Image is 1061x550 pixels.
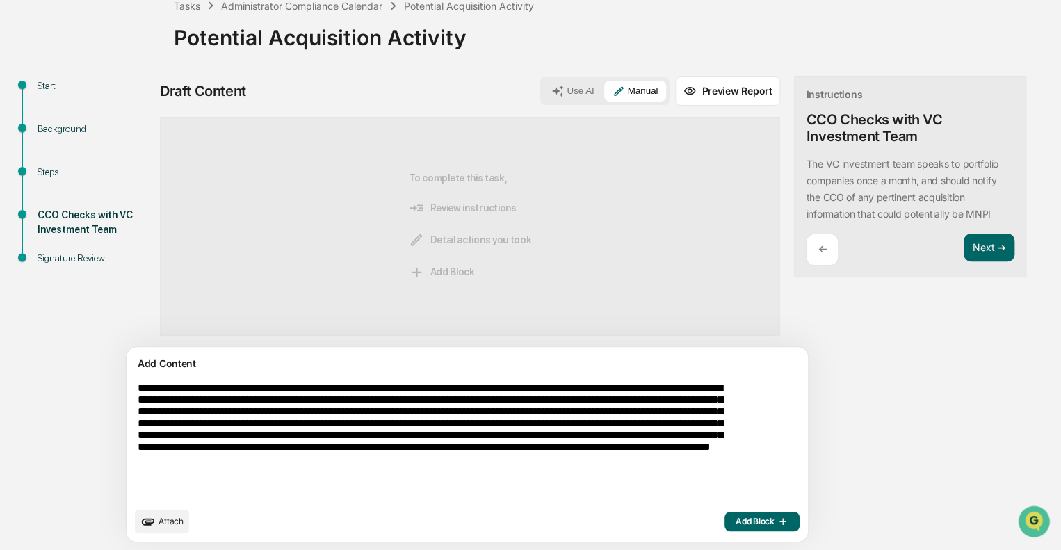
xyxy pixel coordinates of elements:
[47,120,176,131] div: We're available if you need us!
[409,264,474,280] span: Add Block
[38,251,152,266] div: Signature Review
[409,140,531,313] div: To complete this task,
[675,76,780,106] button: Preview Report
[409,200,516,216] span: Review instructions
[8,170,95,195] a: 🖐️Preclearance
[409,232,531,248] span: Detail actions you took
[36,63,229,78] input: Clear
[14,29,253,51] p: How can we help?
[174,14,1054,50] div: Potential Acquisition Activity
[806,88,862,100] div: Instructions
[604,81,667,102] button: Manual
[236,111,253,127] button: Start new chat
[160,83,246,99] div: Draft Content
[47,106,228,120] div: Start new chat
[98,235,168,246] a: Powered byPylon
[95,170,178,195] a: 🗄️Attestations
[543,81,602,102] button: Use AI
[38,208,152,237] div: CCO Checks with VC Investment Team
[38,79,152,93] div: Start
[138,236,168,246] span: Pylon
[101,177,112,188] div: 🗄️
[724,512,800,531] button: Add Block
[8,196,93,221] a: 🔎Data Lookup
[115,175,172,189] span: Attestations
[14,203,25,214] div: 🔎
[1017,504,1054,542] iframe: Open customer support
[38,122,152,136] div: Background
[806,111,1014,145] div: CCO Checks with VC Investment Team
[14,106,39,131] img: 1746055101610-c473b297-6a78-478c-a979-82029cc54cd1
[28,175,90,189] span: Preclearance
[806,158,998,220] p: ​The VC investment team speaks to portfolio companies once a month, and should notify the CCO of ...
[28,202,88,216] span: Data Lookup
[159,516,184,526] span: Attach
[818,243,827,256] p: ←
[135,355,800,372] div: Add Content
[135,510,189,533] button: upload document
[14,177,25,188] div: 🖐️
[736,516,788,527] span: Add Block
[38,165,152,179] div: Steps
[964,234,1014,262] button: Next ➔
